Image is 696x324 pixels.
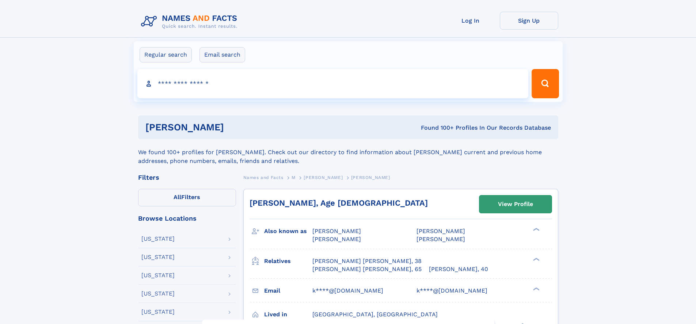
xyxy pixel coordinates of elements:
[250,198,428,207] a: [PERSON_NAME], Age [DEMOGRAPHIC_DATA]
[292,175,296,180] span: M
[312,228,361,235] span: [PERSON_NAME]
[498,196,533,213] div: View Profile
[531,257,540,262] div: ❯
[243,173,284,182] a: Names and Facts
[351,175,390,180] span: [PERSON_NAME]
[441,12,500,30] a: Log In
[264,255,312,267] h3: Relatives
[531,286,540,291] div: ❯
[141,291,175,297] div: [US_STATE]
[500,12,558,30] a: Sign Up
[312,311,438,318] span: [GEOGRAPHIC_DATA], [GEOGRAPHIC_DATA]
[304,175,343,180] span: [PERSON_NAME]
[138,12,243,31] img: Logo Names and Facts
[312,265,422,273] a: [PERSON_NAME] [PERSON_NAME], 65
[141,309,175,315] div: [US_STATE]
[312,236,361,243] span: [PERSON_NAME]
[264,308,312,321] h3: Lived in
[429,265,488,273] a: [PERSON_NAME], 40
[264,285,312,297] h3: Email
[145,123,323,132] h1: [PERSON_NAME]
[199,47,245,62] label: Email search
[322,124,551,132] div: Found 100+ Profiles In Our Records Database
[137,69,529,98] input: search input
[141,236,175,242] div: [US_STATE]
[417,228,465,235] span: [PERSON_NAME]
[138,189,236,206] label: Filters
[304,173,343,182] a: [PERSON_NAME]
[174,194,181,201] span: All
[532,69,559,98] button: Search Button
[264,225,312,237] h3: Also known as
[140,47,192,62] label: Regular search
[479,195,552,213] a: View Profile
[292,173,296,182] a: M
[138,174,236,181] div: Filters
[531,227,540,232] div: ❯
[138,215,236,222] div: Browse Locations
[141,254,175,260] div: [US_STATE]
[141,272,175,278] div: [US_STATE]
[312,257,422,265] a: [PERSON_NAME] [PERSON_NAME], 38
[138,139,558,165] div: We found 100+ profiles for [PERSON_NAME]. Check out our directory to find information about [PERS...
[417,236,465,243] span: [PERSON_NAME]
